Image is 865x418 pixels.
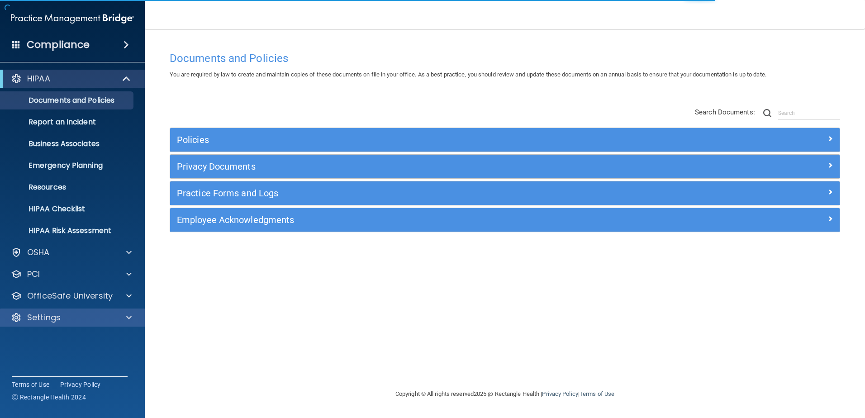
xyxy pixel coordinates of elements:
input: Search [778,106,840,120]
a: Practice Forms and Logs [177,186,833,200]
a: Terms of Use [580,390,614,397]
h5: Employee Acknowledgments [177,215,665,225]
img: ic-search.3b580494.png [763,109,771,117]
p: Business Associates [6,139,129,148]
p: OfficeSafe University [27,290,113,301]
span: You are required by law to create and maintain copies of these documents on file in your office. ... [170,71,766,78]
a: Settings [11,312,132,323]
h5: Practice Forms and Logs [177,188,665,198]
h5: Privacy Documents [177,161,665,171]
p: Resources [6,183,129,192]
a: Privacy Policy [60,380,101,389]
p: HIPAA Checklist [6,204,129,214]
a: Policies [177,133,833,147]
span: Search Documents: [695,108,755,116]
p: PCI [27,269,40,280]
h4: Documents and Policies [170,52,840,64]
img: PMB logo [11,9,134,28]
h4: Compliance [27,38,90,51]
a: PCI [11,269,132,280]
a: OSHA [11,247,132,258]
p: Report an Incident [6,118,129,127]
p: Emergency Planning [6,161,129,170]
p: HIPAA Risk Assessment [6,226,129,235]
a: OfficeSafe University [11,290,132,301]
a: Privacy Policy [542,390,578,397]
div: Copyright © All rights reserved 2025 @ Rectangle Health | | [340,380,670,408]
p: HIPAA [27,73,50,84]
p: Settings [27,312,61,323]
span: Ⓒ Rectangle Health 2024 [12,393,86,402]
h5: Policies [177,135,665,145]
p: OSHA [27,247,50,258]
a: HIPAA [11,73,131,84]
a: Privacy Documents [177,159,833,174]
a: Employee Acknowledgments [177,213,833,227]
a: Terms of Use [12,380,49,389]
p: Documents and Policies [6,96,129,105]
